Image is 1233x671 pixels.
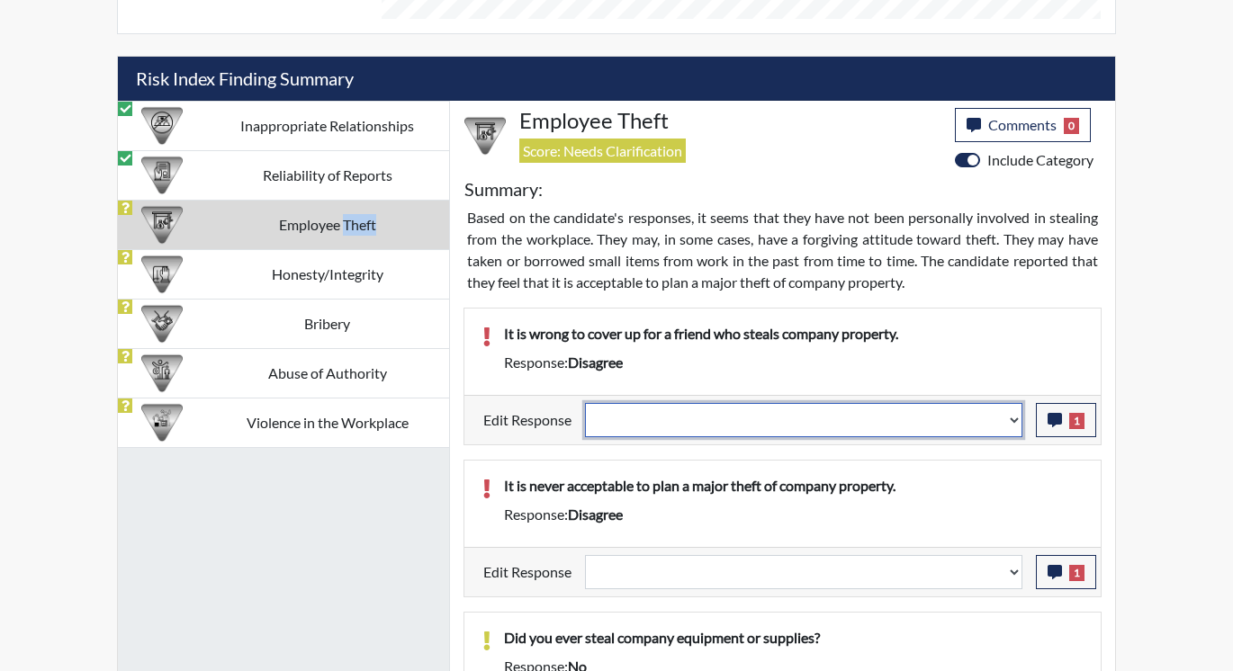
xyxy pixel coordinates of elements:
[141,155,183,196] img: CATEGORY%20ICON-20.4a32fe39.png
[519,108,941,134] h4: Employee Theft
[1069,413,1084,429] span: 1
[490,504,1096,525] div: Response:
[987,149,1093,171] label: Include Category
[118,57,1115,101] h5: Risk Index Finding Summary
[988,116,1057,133] span: Comments
[141,353,183,394] img: CATEGORY%20ICON-01.94e51fac.png
[504,475,1083,497] p: It is never acceptable to plan a major theft of company property.
[141,254,183,295] img: CATEGORY%20ICON-11.a5f294f4.png
[141,303,183,344] img: CATEGORY%20ICON-03.c5611939.png
[490,352,1096,373] div: Response:
[1036,555,1096,589] button: 1
[1069,565,1084,581] span: 1
[568,505,623,523] span: disagree
[205,200,449,249] td: Employee Theft
[205,101,449,150] td: Inappropriate Relationships
[467,207,1098,293] p: Based on the candidate's responses, it seems that they have not been personally involved in steal...
[571,555,1036,589] div: Update the test taker's response, the change might impact the score
[141,402,183,443] img: CATEGORY%20ICON-26.eccbb84f.png
[205,150,449,200] td: Reliability of Reports
[571,403,1036,437] div: Update the test taker's response, the change might impact the score
[568,353,623,371] span: disagree
[205,348,449,398] td: Abuse of Authority
[205,398,449,447] td: Violence in the Workplace
[205,299,449,348] td: Bribery
[205,249,449,299] td: Honesty/Integrity
[955,108,1091,142] button: Comments0
[1064,118,1079,134] span: 0
[504,323,1083,344] p: It is wrong to cover up for a friend who steals company property.
[141,204,183,246] img: CATEGORY%20ICON-07.58b65e52.png
[464,115,506,157] img: CATEGORY%20ICON-07.58b65e52.png
[519,139,686,163] span: Score: Needs Clarification
[504,627,1083,649] p: Did you ever steal company equipment or supplies?
[483,403,571,437] label: Edit Response
[141,105,183,147] img: CATEGORY%20ICON-14.139f8ef7.png
[1036,403,1096,437] button: 1
[483,555,571,589] label: Edit Response
[464,178,543,200] h5: Summary:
